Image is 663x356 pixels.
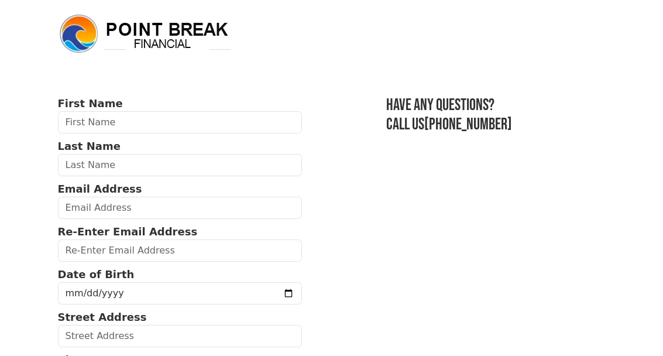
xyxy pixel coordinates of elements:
[58,154,302,176] input: Last Name
[58,325,302,347] input: Street Address
[58,97,123,109] strong: First Name
[58,183,142,195] strong: Email Address
[58,268,135,280] strong: Date of Birth
[58,239,302,262] input: Re-Enter Email Address
[58,13,233,55] img: logo.png
[58,225,198,238] strong: Re-Enter Email Address
[58,140,121,152] strong: Last Name
[58,311,147,323] strong: Street Address
[386,115,606,134] h3: Call us
[386,95,606,115] h3: Have any questions?
[424,115,512,134] a: [PHONE_NUMBER]
[58,111,302,133] input: First Name
[58,197,302,219] input: Email Address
